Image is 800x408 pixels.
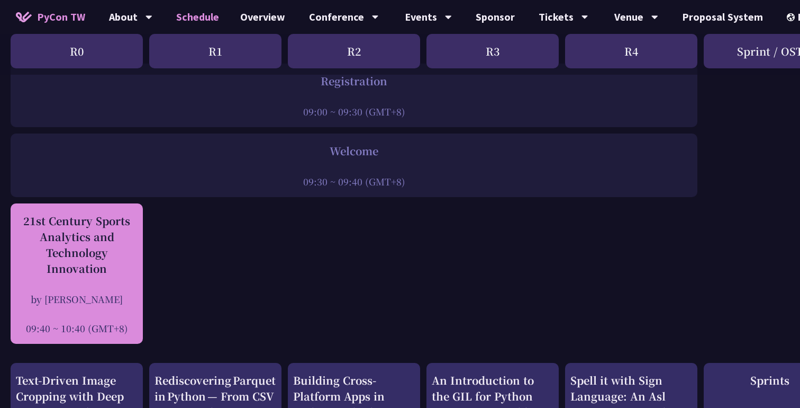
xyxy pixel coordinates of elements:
div: R0 [11,34,143,68]
a: PyCon TW [5,4,96,30]
div: 09:30 ~ 09:40 (GMT+8) [16,175,692,188]
span: PyCon TW [37,9,85,25]
div: Registration [16,73,692,89]
div: R4 [565,34,697,68]
div: R1 [149,34,281,68]
div: by [PERSON_NAME] [16,292,138,306]
div: R3 [426,34,559,68]
div: 09:00 ~ 09:30 (GMT+8) [16,105,692,118]
div: Welcome [16,143,692,159]
div: R2 [288,34,420,68]
img: Locale Icon [787,13,797,21]
div: 21st Century Sports Analytics and Technology Innovation [16,213,138,277]
img: Home icon of PyCon TW 2025 [16,12,32,22]
a: 21st Century Sports Analytics and Technology Innovation by [PERSON_NAME] 09:40 ~ 10:40 (GMT+8) [16,213,138,335]
div: 09:40 ~ 10:40 (GMT+8) [16,322,138,335]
